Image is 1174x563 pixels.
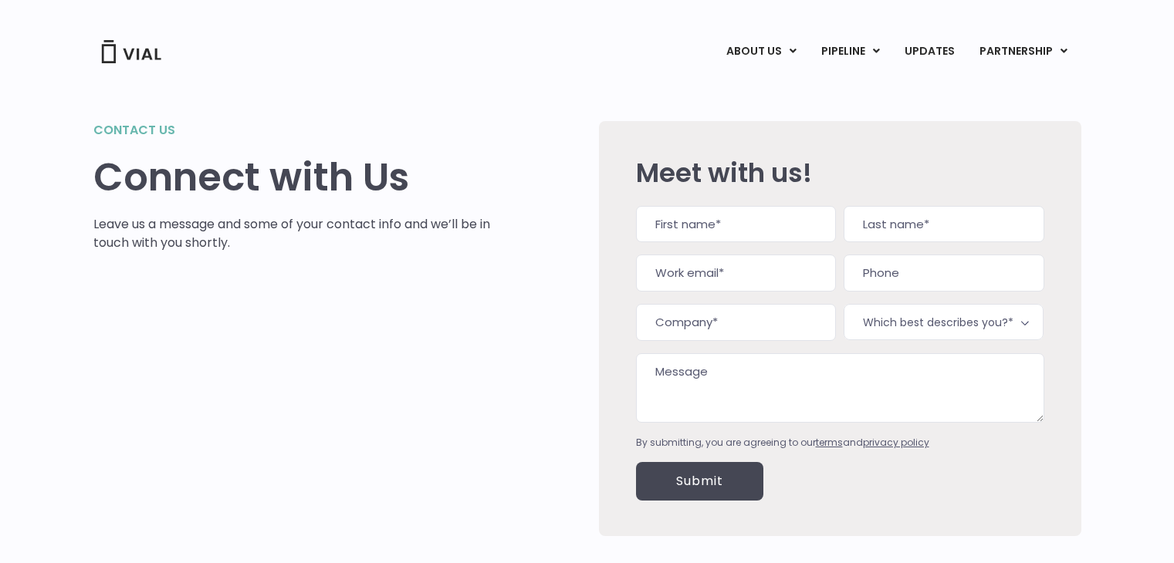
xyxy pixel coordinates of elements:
[816,436,843,449] a: terms
[809,39,891,65] a: PIPELINEMenu Toggle
[636,436,1044,450] div: By submitting, you are agreeing to our and
[844,304,1044,340] span: Which best describes you?*
[967,39,1080,65] a: PARTNERSHIPMenu Toggle
[636,462,763,501] input: Submit
[892,39,966,65] a: UPDATES
[636,255,836,292] input: Work email*
[636,206,836,243] input: First name*
[100,40,162,63] img: Vial Logo
[93,121,491,140] h2: Contact us
[844,255,1044,292] input: Phone
[863,436,929,449] a: privacy policy
[844,206,1044,243] input: Last name*
[93,155,491,200] h1: Connect with Us
[636,158,1044,187] h2: Meet with us!
[636,304,836,341] input: Company*
[714,39,808,65] a: ABOUT USMenu Toggle
[93,215,491,252] p: Leave us a message and some of your contact info and we’ll be in touch with you shortly.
